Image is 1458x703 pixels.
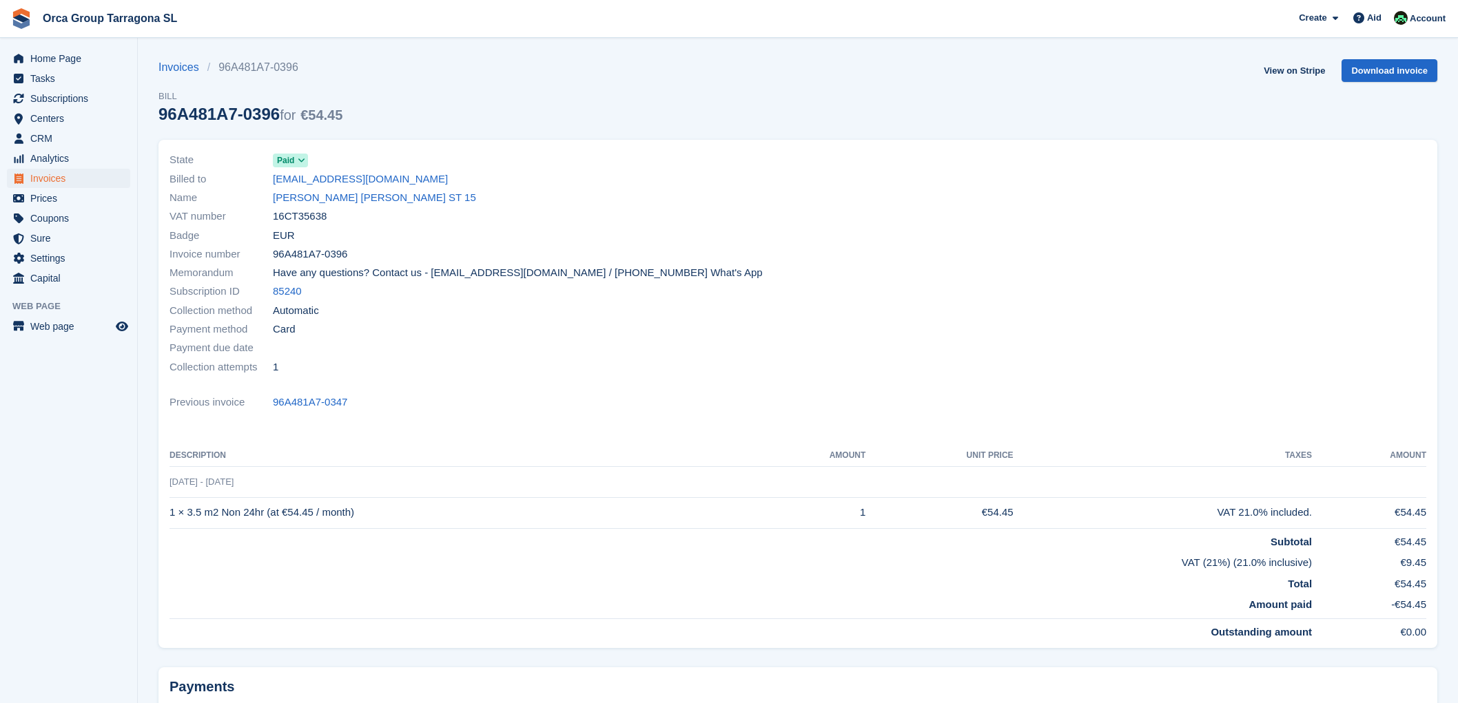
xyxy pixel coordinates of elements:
[30,53,81,64] font: Home Page
[170,248,240,260] font: Invoice number
[1367,12,1382,23] font: Aid
[273,171,448,187] a: [EMAIL_ADDRESS][DOMAIN_NAME]
[273,191,476,203] font: [PERSON_NAME] [PERSON_NAME] ST 15
[1211,626,1312,638] font: Outstanding amount
[1410,13,1446,23] font: Account
[30,321,74,332] font: Web page
[982,506,1014,518] font: €54.45
[170,304,252,316] font: Collection method
[30,113,64,124] font: Centers
[7,169,130,188] a: menu
[273,210,327,222] font: 16CT35638
[273,285,302,297] font: 85240
[30,193,57,204] font: Prices
[158,91,177,101] font: Bill
[273,173,448,185] font: [EMAIL_ADDRESS][DOMAIN_NAME]
[170,506,354,518] font: 1 × 3.5 m2 Non 24hr (at €54.45 / month)
[7,49,130,68] a: menu
[170,210,226,222] font: VAT number
[170,229,199,241] font: Badge
[7,209,130,228] a: menu
[1299,12,1326,23] font: Create
[1395,506,1426,518] font: €54.45
[7,129,130,148] a: menu
[37,7,183,30] a: Orca Group Tarragona SL
[830,450,866,460] font: AMOUNT
[273,229,295,241] font: EUR
[1395,578,1426,589] font: €54.45
[1249,598,1312,610] font: Amount paid
[158,59,207,76] a: Invoices
[30,173,65,184] font: Invoices
[1264,65,1325,76] font: View on Stripe
[7,89,130,108] a: menu
[170,173,206,185] font: Billed to
[170,679,235,694] font: Payments
[1258,59,1331,82] a: View on Stripe
[273,395,347,410] a: 96A481A7-0347
[277,156,294,165] font: Paid
[7,249,130,268] a: menu
[170,191,197,203] font: Name
[273,284,302,300] a: 85240
[30,153,69,164] font: Analytics
[170,323,247,335] font: Payment method
[30,273,61,284] font: Capital
[12,301,61,311] font: Web page
[967,450,1014,460] font: Unit price
[280,107,296,123] font: for
[7,109,130,128] a: menu
[1400,626,1426,638] font: €0.00
[1351,65,1428,76] font: Download invoice
[7,149,130,168] a: menu
[273,304,319,316] font: Automatic
[170,450,226,460] font: Description
[170,361,258,373] font: Collection attempts
[1288,578,1312,589] font: Total
[158,105,280,123] font: 96A481A7-0396
[30,213,69,224] font: Coupons
[1394,11,1408,25] img: Tania
[273,266,763,278] font: Have any questions? Contact us - [EMAIL_ADDRESS][DOMAIN_NAME] / [PHONE_NUMBER] What's App
[30,73,55,84] font: Tasks
[170,476,234,487] font: [DATE] - [DATE]
[273,152,308,168] a: Paid
[30,233,51,244] font: Sure
[273,361,278,373] font: 1
[7,317,130,336] a: menu
[1285,450,1312,460] font: Taxes
[860,506,865,518] font: 1
[273,396,347,408] font: 96A481A7-0347
[1182,556,1312,568] font: VAT (21%) (21.0% inclusive)
[7,269,130,288] a: menu
[170,266,234,278] font: Memorandum
[170,285,240,297] font: Subscription ID
[7,189,130,208] a: menu
[7,229,130,248] a: menu
[170,342,254,353] font: Payment due date
[1217,506,1312,518] font: VAT 21.0% included.
[30,93,88,104] font: Subscriptions
[158,61,199,73] font: Invoices
[7,69,130,88] a: menu
[1400,556,1426,568] font: €9.45
[30,253,65,264] font: Settings
[1342,59,1437,82] a: Download invoice
[273,323,296,335] font: Card
[43,12,177,24] font: Orca Group Tarragona SL
[273,190,476,206] a: [PERSON_NAME] [PERSON_NAME] ST 15
[11,8,32,29] img: stora-icon-8386f47178a22dfd0bd8f6a31ec36ba5ce8667c1dd55bd0f319d3a0aa187defe.svg
[273,248,347,260] font: 96A481A7-0396
[1391,598,1426,610] font: -€54.45
[170,396,245,408] font: Previous invoice
[114,318,130,335] a: Store Preview
[1395,536,1426,547] font: €54.45
[1271,536,1312,547] font: Subtotal
[158,59,342,76] nav: breadcrumbs
[300,107,342,123] font: €54.45
[1390,450,1426,460] font: Amount
[170,154,194,165] font: State
[30,133,52,144] font: CRM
